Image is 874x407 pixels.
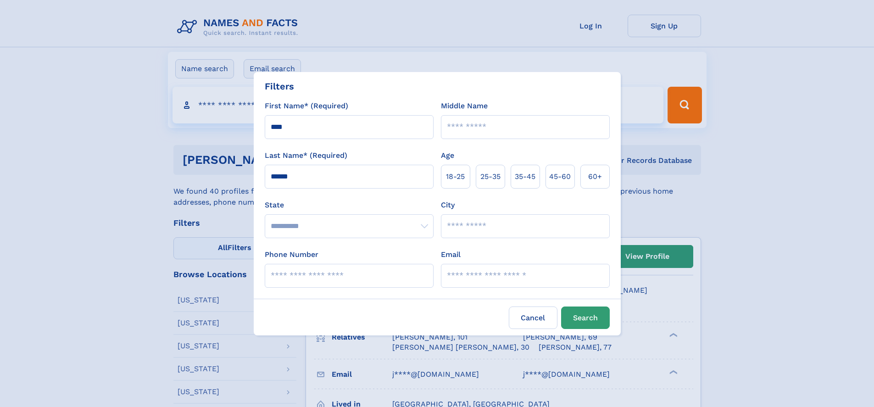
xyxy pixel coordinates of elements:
span: 25‑35 [480,171,501,182]
button: Search [561,307,610,329]
label: First Name* (Required) [265,100,348,112]
label: Cancel [509,307,557,329]
label: City [441,200,455,211]
span: 45‑60 [549,171,571,182]
label: Email [441,249,461,260]
label: Phone Number [265,249,318,260]
div: Filters [265,79,294,93]
span: 18‑25 [446,171,465,182]
span: 35‑45 [515,171,535,182]
label: Last Name* (Required) [265,150,347,161]
span: 60+ [588,171,602,182]
label: Middle Name [441,100,488,112]
label: Age [441,150,454,161]
label: State [265,200,434,211]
